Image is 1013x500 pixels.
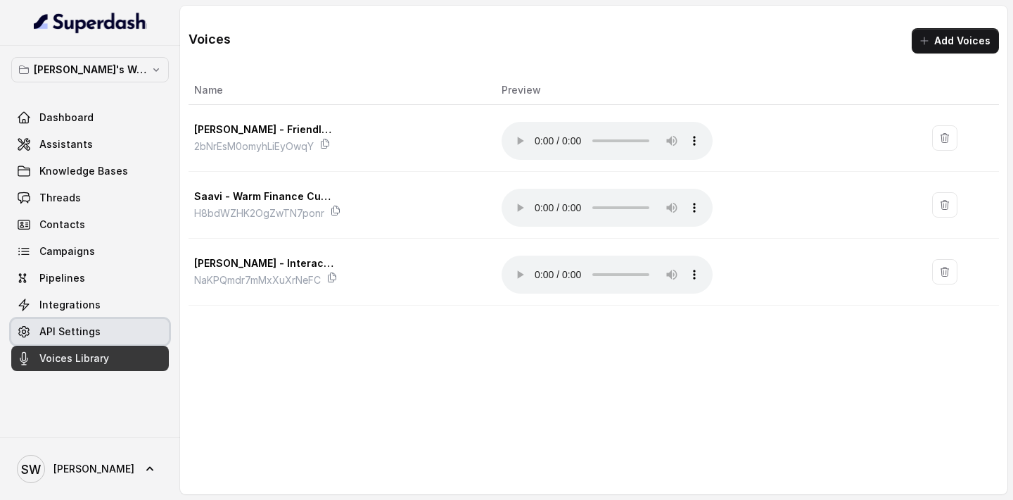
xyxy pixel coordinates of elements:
[11,319,169,344] a: API Settings
[39,164,128,178] span: Knowledge Bases
[189,76,490,105] th: Name
[34,61,146,78] p: [PERSON_NAME]'s Workspace
[194,272,321,289] p: NaKPQmdr7mMxXuXrNeFC
[39,218,85,232] span: Contacts
[912,28,999,54] button: Add Voices
[194,205,324,222] p: H8bdWZHK2OgZwTN7ponr
[39,137,93,151] span: Assistants
[490,76,921,105] th: Preview
[39,244,95,258] span: Campaigns
[39,351,109,365] span: Voices Library
[39,325,101,339] span: API Settings
[39,111,94,125] span: Dashboard
[39,298,101,312] span: Integrations
[502,189,713,227] audio: Your browser does not support the audio element.
[11,105,169,130] a: Dashboard
[11,265,169,291] a: Pipelines
[21,462,41,477] text: SW
[39,191,81,205] span: Threads
[11,185,169,211] a: Threads
[53,462,134,476] span: [PERSON_NAME]
[39,271,85,285] span: Pipelines
[502,122,713,160] audio: Your browser does not support the audio element.
[502,256,713,294] audio: Your browser does not support the audio element.
[11,212,169,237] a: Contacts
[11,57,169,82] button: [PERSON_NAME]'s Workspace
[11,346,169,371] a: Voices Library
[11,292,169,318] a: Integrations
[11,132,169,157] a: Assistants
[194,138,314,155] p: 2bNrEsM0omyhLiEyOwqY
[194,121,335,138] p: [PERSON_NAME] - Friendly Customer Care Agent
[11,449,169,489] a: [PERSON_NAME]
[11,158,169,184] a: Knowledge Bases
[11,239,169,264] a: Campaigns
[189,28,231,54] h1: Voices
[194,255,335,272] p: [PERSON_NAME] - Interactive E-Learning Bot Voice (Neutral Accent)
[194,188,335,205] p: Saavi - Warm Finance Customer Care
[34,11,147,34] img: light.svg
